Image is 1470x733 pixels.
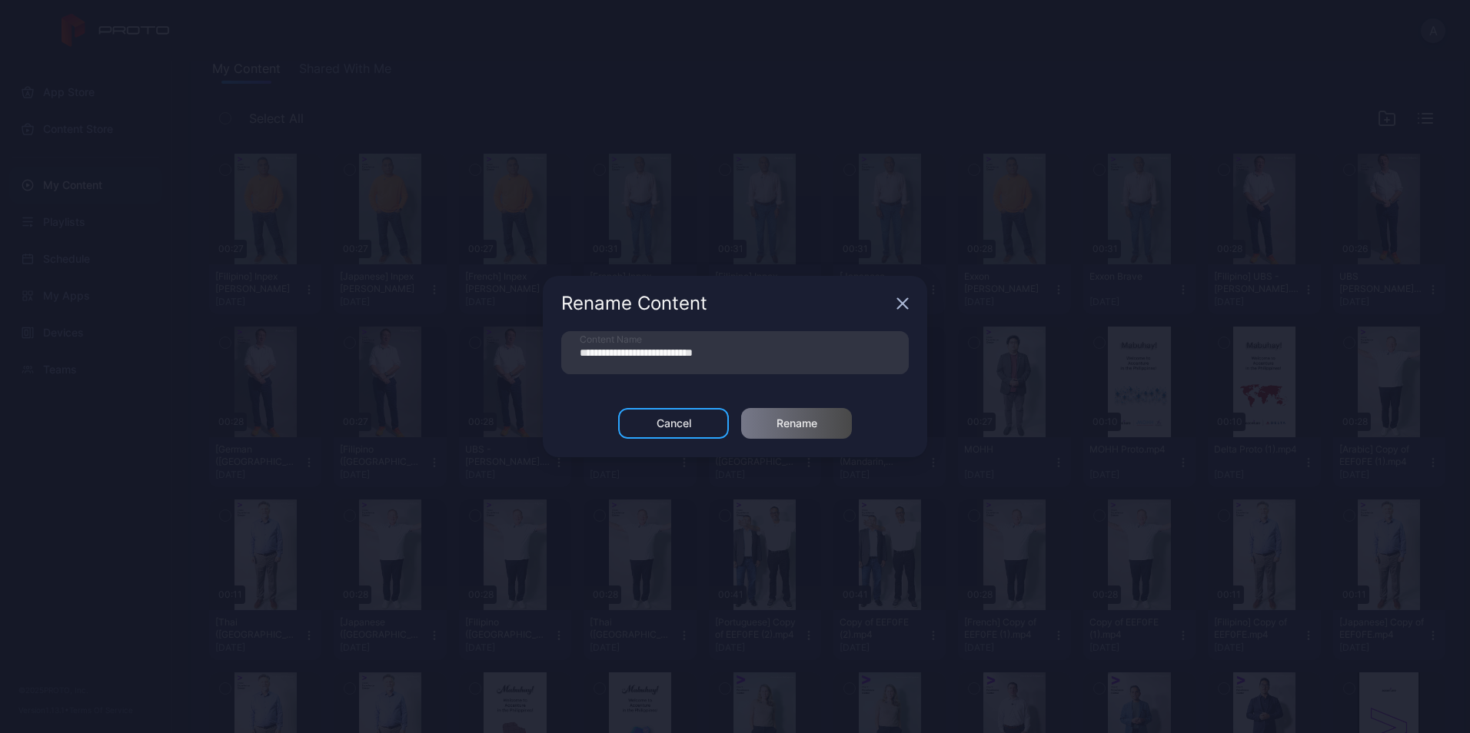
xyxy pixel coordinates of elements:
[618,408,729,439] button: Cancel
[657,417,691,430] div: Cancel
[561,331,909,374] input: Content Name
[561,294,890,313] div: Rename Content
[777,417,817,430] div: Rename
[741,408,852,439] button: Rename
